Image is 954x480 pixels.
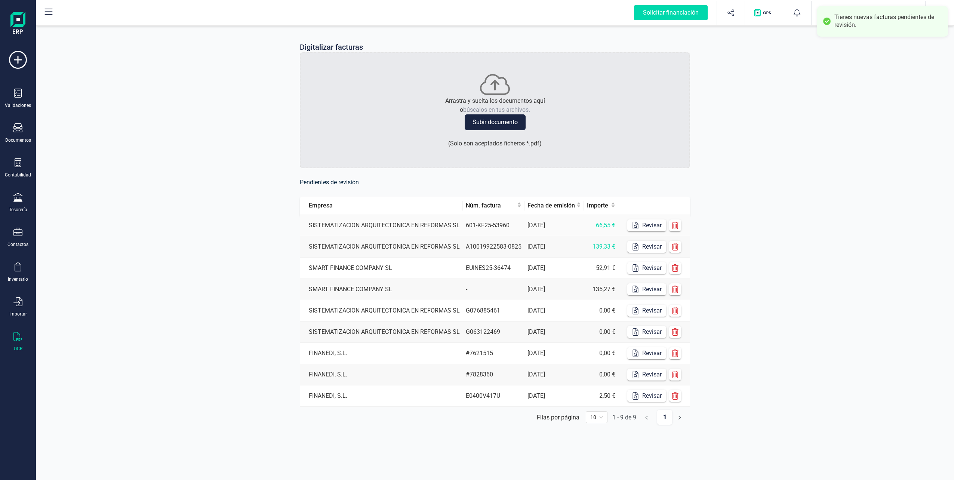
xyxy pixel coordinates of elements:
[639,410,654,422] li: Página anterior
[590,412,603,423] span: 10
[524,321,584,343] td: [DATE]
[834,13,942,29] div: Tienes nuevas facturas pendientes de revisión.
[593,243,615,250] span: 139,33 €
[586,411,607,423] div: 页码
[7,241,28,247] div: Contactos
[300,52,690,168] div: Arrastra y suelta los documentos aquíobúscalos en tus archivos.Subir documento(Solo son aceptados...
[300,343,463,364] td: FINANEDI, S.L.
[9,311,27,317] div: Importar
[524,279,584,300] td: [DATE]
[300,258,463,279] td: SMART FINANCE COMPANY SL
[300,321,463,343] td: SISTEMATIZACION ARQUITECTONICA EN REFORMAS SL
[463,343,524,364] td: #7621515
[524,258,584,279] td: [DATE]
[524,300,584,321] td: [DATE]
[634,5,708,20] div: Solicitar financiación
[677,415,682,420] span: right
[463,215,524,236] td: 601-KF25-53960
[300,300,463,321] td: SISTEMATIZACION ARQUITECTONICA EN REFORMAS SL
[300,236,463,258] td: SISTEMATIZACION ARQUITECTONICA EN REFORMAS SL
[300,177,690,188] h6: Pendientes de revisión
[300,385,463,407] td: FINANEDI, S.L.
[465,114,526,130] button: Subir documento
[300,197,463,215] th: Empresa
[524,236,584,258] td: [DATE]
[10,12,25,36] img: Logo Finanedi
[612,414,636,421] div: 1 - 9 de 9
[627,305,666,317] button: Revisar
[821,1,916,25] button: SISISTEMATIZACION ARQUITECTONICA EN REFORMAS SLSISTEMAS HUB
[599,371,615,378] span: 0,00 €
[524,385,584,407] td: [DATE]
[599,307,615,314] span: 0,00 €
[524,343,584,364] td: [DATE]
[644,415,649,420] span: left
[445,96,545,114] p: Arrastra y suelta los documentos aquí o
[300,215,463,236] td: SISTEMATIZACION ARQUITECTONICA EN REFORMAS SL
[657,410,672,425] a: 1
[627,241,666,253] button: Revisar
[463,300,524,321] td: G076885461
[824,4,840,21] img: SI
[627,347,666,359] button: Revisar
[593,286,615,293] span: 135,27 €
[754,9,774,16] img: Logo de OPS
[524,215,584,236] td: [DATE]
[672,410,687,422] li: Página siguiente
[463,236,524,258] td: A10019922583-0825
[14,346,22,352] div: OCR
[672,410,687,425] button: right
[627,390,666,402] button: Revisar
[300,279,463,300] td: SMART FINANCE COMPANY SL
[5,172,31,178] div: Contabilidad
[625,1,717,25] button: Solicitar financiación
[596,264,615,271] span: 52,91 €
[300,42,363,52] p: Digitalizar facturas
[627,326,666,338] button: Revisar
[599,350,615,357] span: 0,00 €
[463,279,524,300] td: -
[463,364,524,385] td: #7828360
[627,262,666,274] button: Revisar
[627,369,666,381] button: Revisar
[627,219,666,231] button: Revisar
[463,106,530,113] span: búscalos en tus archivos.
[639,410,654,425] button: left
[463,258,524,279] td: EUINES25-36474
[5,137,31,143] div: Documentos
[466,201,516,210] span: Núm. factura
[527,201,575,210] span: Fecha de emisión
[750,1,778,25] button: Logo de OPS
[5,102,31,108] div: Validaciones
[463,321,524,343] td: G063122469
[448,139,542,148] p: ( Solo son aceptados ficheros * .pdf )
[627,283,666,295] button: Revisar
[596,222,615,229] span: 66,55 €
[599,392,615,399] span: 2,50 €
[8,276,28,282] div: Inventario
[524,364,584,385] td: [DATE]
[9,207,27,213] div: Tesorería
[537,414,579,421] div: Filas por página
[587,201,609,210] span: Importe
[599,328,615,335] span: 0,00 €
[463,385,524,407] td: E0400V417U
[300,364,463,385] td: FINANEDI, S.L.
